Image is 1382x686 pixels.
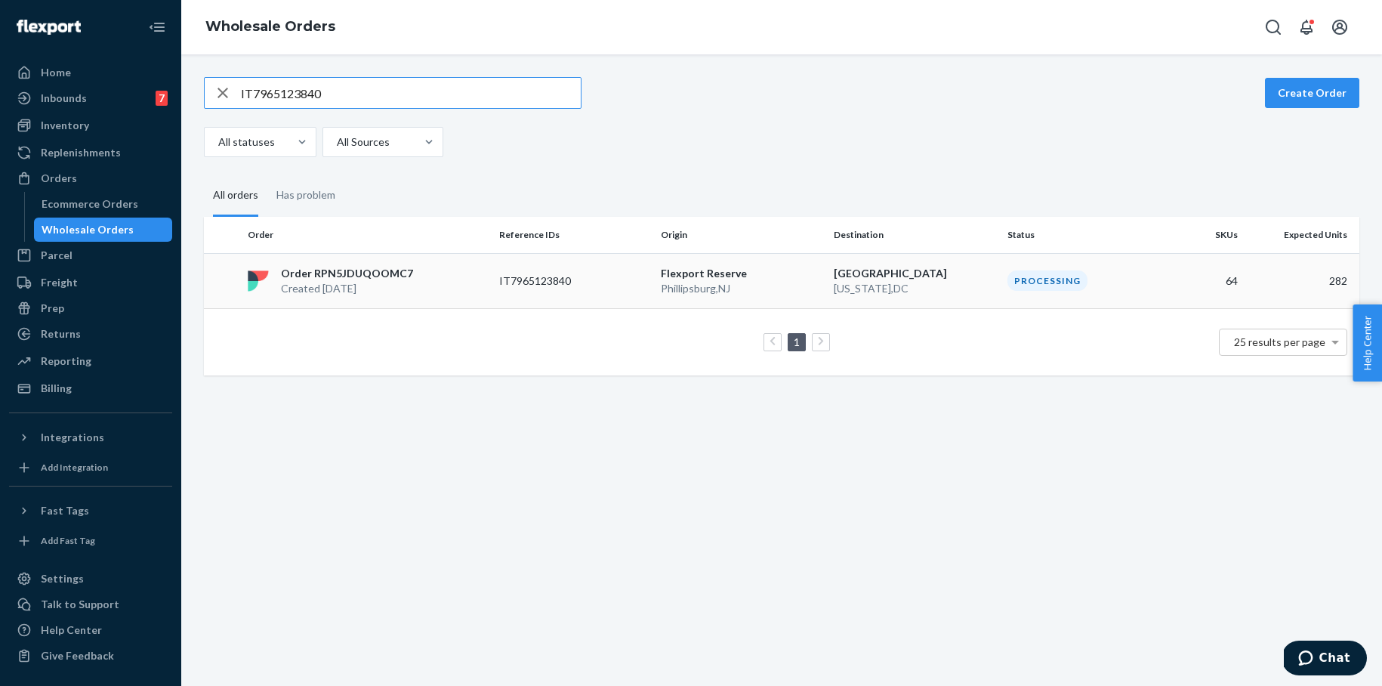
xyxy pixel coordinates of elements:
[41,648,114,663] div: Give Feedback
[9,270,172,295] a: Freight
[1163,217,1244,253] th: SKUs
[9,141,172,165] a: Replenishments
[9,644,172,668] button: Give Feedback
[9,592,172,616] button: Talk to Support
[9,322,172,346] a: Returns
[9,567,172,591] a: Settings
[1234,335,1325,348] span: 25 results per page
[655,217,828,253] th: Origin
[9,60,172,85] a: Home
[834,266,995,281] p: [GEOGRAPHIC_DATA]
[248,270,269,292] img: flexport logo
[9,499,172,523] button: Fast Tags
[41,91,87,106] div: Inbounds
[41,381,72,396] div: Billing
[281,266,413,281] p: Order RPN5JDUQOOMC7
[41,326,81,341] div: Returns
[1007,270,1087,291] div: Processing
[1265,78,1359,108] button: Create Order
[41,65,71,80] div: Home
[41,534,95,547] div: Add Fast Tag
[213,175,258,217] div: All orders
[1163,253,1244,308] td: 64
[41,301,64,316] div: Prep
[42,222,134,237] div: Wholesale Orders
[1258,12,1288,42] button: Open Search Box
[9,113,172,138] a: Inventory
[193,5,347,49] ol: breadcrumbs
[41,461,108,474] div: Add Integration
[41,571,84,586] div: Settings
[42,196,138,212] div: Ecommerce Orders
[34,192,173,216] a: Ecommerce Orders
[9,166,172,190] a: Orders
[9,529,172,553] a: Add Fast Tag
[41,503,89,518] div: Fast Tags
[9,618,172,642] a: Help Center
[493,217,655,253] th: Reference IDs
[1244,217,1359,253] th: Expected Units
[661,281,822,296] p: Phillipsburg , NJ
[41,275,78,290] div: Freight
[41,597,119,612] div: Talk to Support
[41,248,72,263] div: Parcel
[661,266,822,281] p: Flexport Reserve
[834,281,995,296] p: [US_STATE] , DC
[217,134,218,150] input: All statuses
[9,349,172,373] a: Reporting
[205,18,335,35] a: Wholesale Orders
[9,425,172,450] button: Integrations
[1244,253,1359,308] td: 282
[1325,12,1355,42] button: Open account menu
[242,217,493,253] th: Order
[41,354,91,369] div: Reporting
[499,273,620,289] p: IT7965123840
[41,118,89,133] div: Inventory
[17,20,81,35] img: Flexport logo
[9,296,172,320] a: Prep
[9,86,172,110] a: Inbounds7
[9,243,172,267] a: Parcel
[276,175,335,215] div: Has problem
[1291,12,1322,42] button: Open notifications
[828,217,1001,253] th: Destination
[41,171,77,186] div: Orders
[281,281,413,296] p: Created [DATE]
[9,456,172,480] a: Add Integration
[9,376,172,400] a: Billing
[41,623,102,638] div: Help Center
[41,145,121,160] div: Replenishments
[335,134,337,150] input: All Sources
[1001,217,1163,253] th: Status
[241,78,581,108] input: Search orders
[1353,304,1382,382] button: Help Center
[142,12,172,42] button: Close Navigation
[156,91,168,106] div: 7
[41,430,104,445] div: Integrations
[1284,641,1367,678] iframe: Opens a widget where you can chat to one of our agents
[791,335,803,348] a: Page 1 is your current page
[34,218,173,242] a: Wholesale Orders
